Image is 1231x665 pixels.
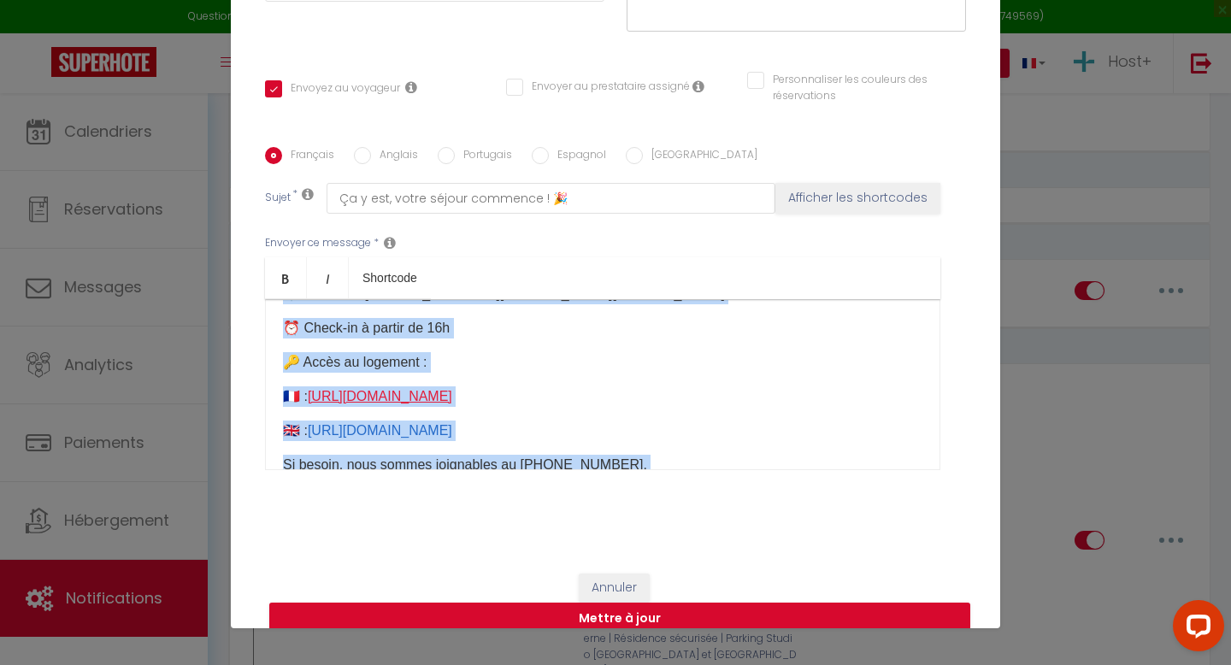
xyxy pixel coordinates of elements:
i: Subject [302,187,314,201]
a: Shortcode [349,257,431,298]
iframe: LiveChat chat widget [1159,593,1231,665]
label: Espagnol [549,147,606,166]
button: Mettre à jour [269,603,970,635]
label: [GEOGRAPHIC_DATA] [643,147,757,166]
i: Message [384,236,396,250]
i: Envoyer au voyageur [405,80,417,94]
a: [URL][DOMAIN_NAME] [308,389,452,403]
p: 🔑 Accès au logement : [283,352,922,373]
a: Italic [307,257,349,298]
label: Portugais [455,147,512,166]
a: [URL][DOMAIN_NAME] [308,423,452,438]
label: Sujet [265,190,291,208]
p: ​⏰ Check-in à partir de 16h​ [283,318,922,338]
p: 🇫🇷 : ​ [283,386,922,407]
label: Anglais [371,147,418,166]
p: 🇬🇧 : ​ [283,421,922,441]
button: Annuler [579,574,650,603]
button: Afficher les shortcodes [775,183,940,214]
a: Bold [265,257,307,298]
label: Français [282,147,334,166]
label: Envoyer ce message [265,235,371,251]
i: Envoyer au prestataire si il est assigné [692,79,704,93]
p: Si besoin, nous sommes joignables au [PHONE_NUMBER].​ [283,455,922,475]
